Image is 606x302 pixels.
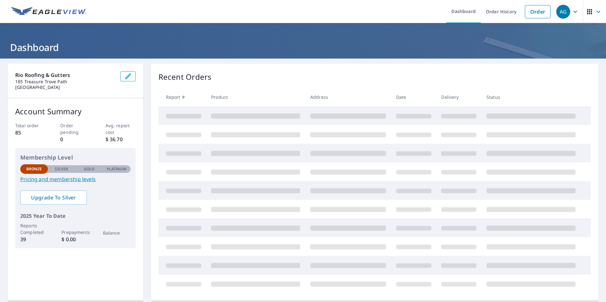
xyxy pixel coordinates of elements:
p: Gold [84,166,94,172]
a: Upgrade To Silver [20,191,87,204]
h1: Dashboard [8,41,598,54]
p: 0 [60,135,90,143]
span: Upgrade To Silver [25,194,82,201]
p: 2025 Year To Date [20,212,131,220]
p: Avg. report cost [106,122,136,135]
th: Status [481,88,581,106]
th: Date [391,88,436,106]
p: Silver [55,166,68,172]
th: Report # [158,88,206,106]
p: [GEOGRAPHIC_DATA] [15,85,115,90]
p: 185 Treasure Trove Path [15,79,115,85]
th: Address [305,88,391,106]
p: Platinum [107,166,127,172]
p: Membership Level [20,153,131,162]
p: $ 36.70 [106,135,136,143]
p: Reports Completed [20,222,48,236]
p: Account Summary [15,106,136,117]
p: Bronze [26,166,42,172]
a: Order [525,5,551,18]
p: Recent Orders [158,71,212,83]
p: $ 0.00 [61,236,89,243]
img: EV Logo [11,7,86,16]
p: 39 [20,236,48,243]
p: Order pending [60,122,90,135]
p: Balance [103,230,131,236]
th: Delivery [436,88,481,106]
p: Total order [15,122,45,129]
a: Pricing and membership levels [20,175,131,183]
p: Prepayments [61,229,89,236]
th: Product [206,88,305,106]
div: AG [556,5,570,19]
p: Rio Roofing & Gutters [15,71,115,79]
p: 85 [15,129,45,136]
